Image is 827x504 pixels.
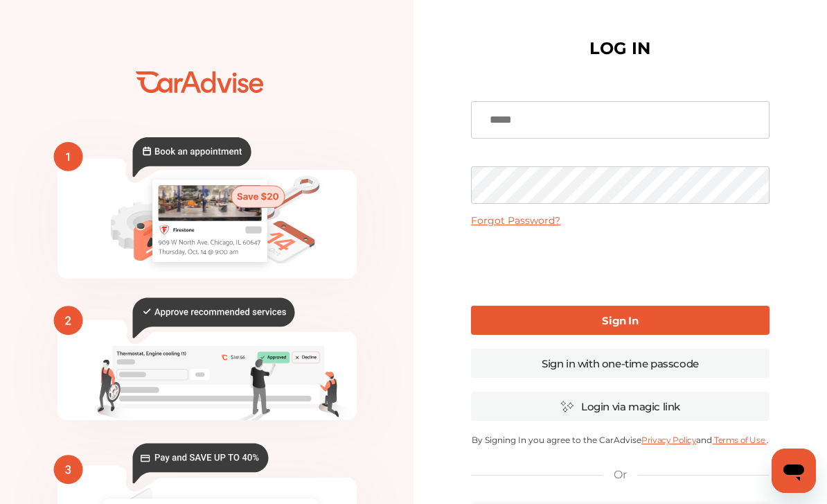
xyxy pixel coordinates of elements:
p: Or [614,467,626,483]
img: magic_icon.32c66aac.svg [560,400,574,413]
a: Sign In [471,306,769,335]
a: Sign in with one-time passcode [471,349,769,378]
h1: LOG IN [589,42,650,55]
a: Forgot Password? [471,214,560,227]
iframe: reCAPTCHA [515,238,725,292]
a: Privacy Policy [641,435,696,445]
a: Terms of Use [712,435,766,445]
p: By Signing In you agree to the CarAdvise and . [471,435,769,445]
b: Sign In [602,314,638,327]
iframe: Button to launch messaging window [772,449,816,493]
a: Login via magic link [471,392,769,421]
